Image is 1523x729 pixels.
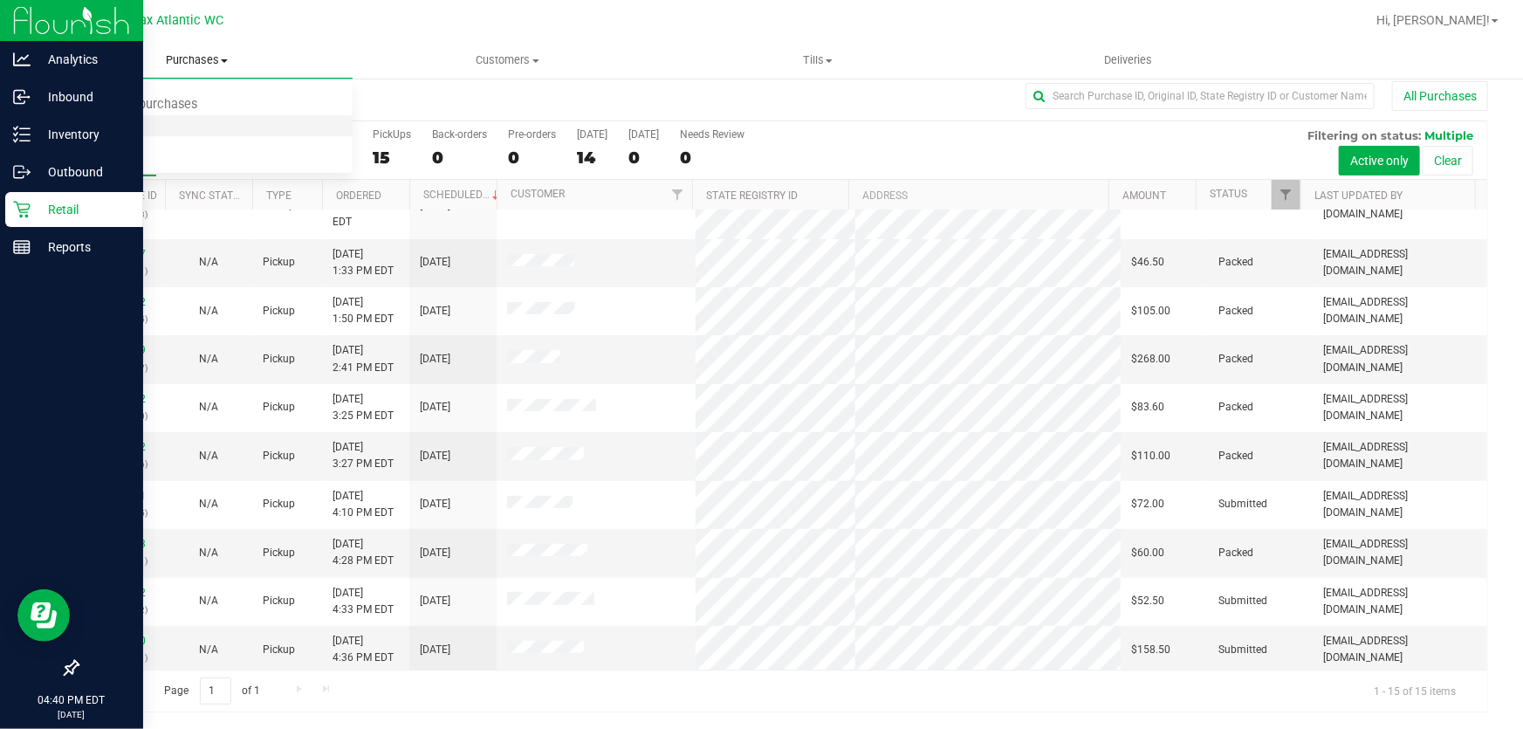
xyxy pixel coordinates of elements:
[263,545,295,561] span: Pickup
[199,498,218,510] span: Not Applicable
[31,49,135,70] p: Analytics
[199,593,218,609] button: N/A
[1314,189,1403,202] a: Last Updated By
[266,189,292,202] a: Type
[333,391,394,424] span: [DATE] 3:25 PM EDT
[31,199,135,220] p: Retail
[13,88,31,106] inline-svg: Inbound
[680,148,744,168] div: 0
[628,148,659,168] div: 0
[1131,593,1164,609] span: $52.50
[1272,180,1300,210] a: Filter
[432,148,487,168] div: 0
[13,126,31,143] inline-svg: Inventory
[420,496,450,512] span: [DATE]
[353,42,663,79] a: Customers
[577,128,607,141] div: [DATE]
[420,351,450,368] span: [DATE]
[628,128,659,141] div: [DATE]
[1131,351,1170,368] span: $268.00
[353,52,662,68] span: Customers
[1323,439,1477,472] span: [EMAIL_ADDRESS][DOMAIN_NAME]
[199,401,218,413] span: Not Applicable
[263,593,295,609] span: Pickup
[199,399,218,416] button: N/A
[333,342,394,375] span: [DATE] 2:41 PM EDT
[333,246,394,279] span: [DATE] 1:33 PM EDT
[973,42,1284,79] a: Deliveries
[1122,189,1166,202] a: Amount
[1218,642,1267,658] span: Submitted
[149,677,275,705] span: Page of 1
[706,189,798,202] a: State Registry ID
[1218,593,1267,609] span: Submitted
[13,201,31,218] inline-svg: Retail
[1323,294,1477,327] span: [EMAIL_ADDRESS][DOMAIN_NAME]
[263,448,295,464] span: Pickup
[1323,246,1477,279] span: [EMAIL_ADDRESS][DOMAIN_NAME]
[179,189,246,202] a: Sync Status
[1323,633,1477,666] span: [EMAIL_ADDRESS][DOMAIN_NAME]
[511,188,565,200] a: Customer
[1218,496,1267,512] span: Submitted
[263,351,295,368] span: Pickup
[420,303,450,320] span: [DATE]
[17,589,70,642] iframe: Resource center
[1323,585,1477,618] span: [EMAIL_ADDRESS][DOMAIN_NAME]
[31,162,135,182] p: Outbound
[1218,399,1253,416] span: Packed
[1131,642,1170,658] span: $158.50
[1423,146,1473,175] button: Clear
[31,124,135,145] p: Inventory
[199,547,218,559] span: Not Applicable
[1218,545,1253,561] span: Packed
[1218,303,1253,320] span: Packed
[31,86,135,107] p: Inbound
[333,633,394,666] span: [DATE] 4:36 PM EDT
[133,13,223,28] span: Jax Atlantic WC
[31,237,135,258] p: Reports
[663,52,972,68] span: Tills
[420,642,450,658] span: [DATE]
[199,643,218,656] span: Not Applicable
[1218,254,1253,271] span: Packed
[420,448,450,464] span: [DATE]
[263,642,295,658] span: Pickup
[1131,303,1170,320] span: $105.00
[508,148,556,168] div: 0
[333,585,394,618] span: [DATE] 4:33 PM EDT
[1026,83,1375,109] input: Search Purchase ID, Original ID, State Registry ID or Customer Name...
[1218,351,1253,368] span: Packed
[8,692,135,708] p: 04:40 PM EDT
[336,189,381,202] a: Ordered
[1210,188,1247,200] a: Status
[420,399,450,416] span: [DATE]
[200,677,231,705] input: 1
[42,42,353,79] a: Purchases Summary of purchases Fulfillment All purchases
[1323,342,1477,375] span: [EMAIL_ADDRESS][DOMAIN_NAME]
[680,128,744,141] div: Needs Review
[199,450,218,462] span: Not Applicable
[1131,545,1164,561] span: $60.00
[263,399,295,416] span: Pickup
[13,163,31,181] inline-svg: Outbound
[263,254,295,271] span: Pickup
[263,303,295,320] span: Pickup
[199,496,218,512] button: N/A
[1131,399,1164,416] span: $83.60
[13,51,31,68] inline-svg: Analytics
[1218,448,1253,464] span: Packed
[1323,488,1477,521] span: [EMAIL_ADDRESS][DOMAIN_NAME]
[333,439,394,472] span: [DATE] 3:27 PM EDT
[199,642,218,658] button: N/A
[1307,128,1421,142] span: Filtering on status:
[8,708,135,721] p: [DATE]
[1339,146,1420,175] button: Active only
[333,294,394,327] span: [DATE] 1:50 PM EDT
[199,303,218,320] button: N/A
[420,545,450,561] span: [DATE]
[199,353,218,365] span: Not Applicable
[577,148,607,168] div: 14
[432,128,487,141] div: Back-orders
[1131,496,1164,512] span: $72.00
